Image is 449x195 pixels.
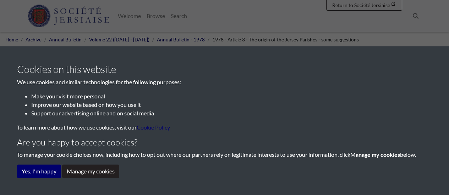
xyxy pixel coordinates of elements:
[17,137,432,148] h4: Are you happy to accept cookies?
[17,165,61,178] button: Yes, I'm happy
[17,78,432,86] p: We use cookies and similar technologies for the following purposes:
[17,123,432,132] p: To learn more about how we use cookies, visit our
[31,101,432,109] li: Improve our website based on how you use it
[62,165,119,178] button: Manage my cookies
[17,63,432,75] h3: Cookies on this website
[350,151,400,158] strong: Manage my cookies
[31,109,432,117] li: Support our advertising online and on social media
[17,150,432,159] p: To manage your cookie choices now, including how to opt out where our partners rely on legitimate...
[31,92,432,101] li: Make your visit more personal
[137,124,170,131] a: learn more about cookies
